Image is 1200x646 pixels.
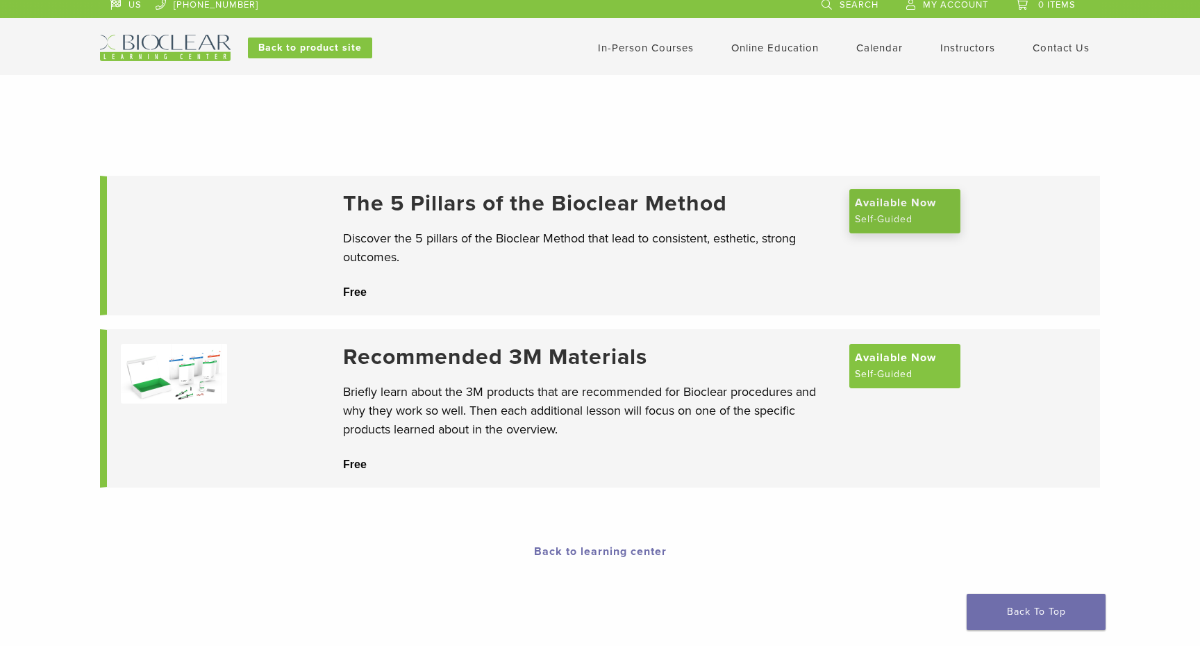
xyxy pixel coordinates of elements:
span: Available Now [855,194,936,211]
a: Online Education [731,42,819,54]
a: Back to learning center [534,545,667,558]
a: Contact Us [1033,42,1090,54]
p: Briefly learn about the 3M products that are recommended for Bioclear procedures and why they wor... [343,383,835,439]
a: Instructors [940,42,995,54]
a: Calendar [856,42,903,54]
a: Available Now Self-Guided [849,189,960,233]
span: Free [343,286,367,298]
a: Available Now Self-Guided [849,344,960,388]
span: Self-Guided [855,366,912,383]
a: In-Person Courses [598,42,694,54]
a: Back To Top [967,594,1106,630]
a: Back to product site [248,38,372,58]
img: Bioclear [100,35,231,61]
p: Discover the 5 pillars of the Bioclear Method that lead to consistent, esthetic, strong outcomes. [343,229,835,267]
a: Recommended 3M Materials [343,344,835,370]
span: Available Now [855,349,936,366]
a: The 5 Pillars of the Bioclear Method [343,190,835,217]
span: Free [343,458,367,470]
